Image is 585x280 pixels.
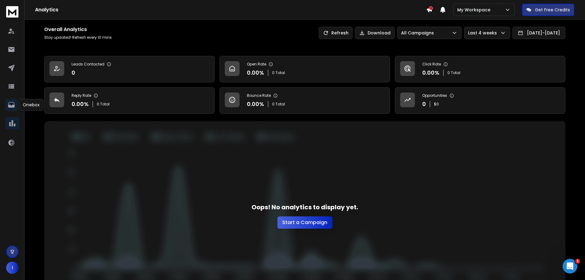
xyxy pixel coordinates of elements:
[44,56,215,82] a: Leads Contacted0
[247,69,264,77] p: 0.00 %
[575,259,580,264] span: 1
[220,87,390,114] a: Bounce Rate0.00%0 Total
[513,27,565,39] button: [DATE]-[DATE]
[19,99,44,111] div: Onebox
[319,27,353,39] button: Refresh
[247,100,264,108] p: 0.00 %
[44,87,215,114] a: Reply Rate0.00%0 Total
[422,69,439,77] p: 0.00 %
[247,62,266,67] p: Open Rate
[401,30,436,36] p: All Campaigns
[6,262,18,274] button: I
[355,27,395,39] button: Download
[247,93,271,98] p: Bounce Rate
[252,203,358,229] div: Oops! No analytics to display yet.
[457,7,493,13] p: My Workspace
[395,56,565,82] a: Click Rate0.00%0 Total
[72,62,104,67] p: Leads Contacted
[422,93,447,98] p: Opportunities
[277,216,332,229] button: Start a Campaign
[44,35,113,40] p: Stay updated! Refresh every 10 mins.
[447,70,460,75] p: 0 Total
[72,69,75,77] p: 0
[272,102,285,107] p: 0 Total
[422,100,426,108] p: 0
[368,30,391,36] p: Download
[535,7,570,13] p: Get Free Credits
[6,6,18,18] img: logo
[35,6,426,14] h1: Analytics
[331,30,349,36] p: Refresh
[44,26,113,33] h1: Overall Analytics
[434,102,439,107] p: $ 0
[422,62,441,67] p: Click Rate
[72,100,89,108] p: 0.00 %
[468,30,499,36] p: Last 4 weeks
[272,70,285,75] p: 0 Total
[563,259,577,274] iframe: Intercom live chat
[522,4,574,16] button: Get Free Credits
[72,93,91,98] p: Reply Rate
[395,87,565,114] a: Opportunities0$0
[97,102,110,107] p: 0 Total
[220,56,390,82] a: Open Rate0.00%0 Total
